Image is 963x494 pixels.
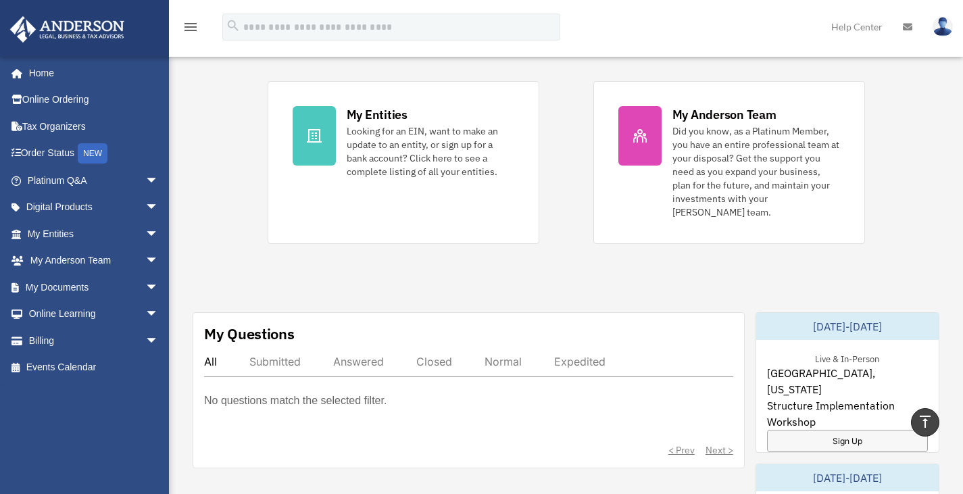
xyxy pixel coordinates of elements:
a: Order StatusNEW [9,140,179,168]
a: My Entities Looking for an EIN, want to make an update to an entity, or sign up for a bank accoun... [268,81,539,244]
span: arrow_drop_down [145,247,172,275]
a: vertical_align_top [911,408,939,437]
i: vertical_align_top [917,414,933,430]
img: Anderson Advisors Platinum Portal [6,16,128,43]
a: Home [9,59,172,87]
a: Billingarrow_drop_down [9,327,179,354]
span: arrow_drop_down [145,167,172,195]
div: [DATE]-[DATE] [756,313,939,340]
p: No questions match the selected filter. [204,391,387,410]
img: User Pic [933,17,953,36]
div: Expedited [554,355,606,368]
a: My Entitiesarrow_drop_down [9,220,179,247]
a: Sign Up [767,430,928,452]
a: Events Calendar [9,354,179,381]
span: arrow_drop_down [145,301,172,328]
a: Online Ordering [9,87,179,114]
a: My Anderson Teamarrow_drop_down [9,247,179,274]
span: [GEOGRAPHIC_DATA], [US_STATE] [767,365,928,397]
span: arrow_drop_down [145,194,172,222]
a: My Documentsarrow_drop_down [9,274,179,301]
a: Digital Productsarrow_drop_down [9,194,179,221]
i: menu [182,19,199,35]
div: Answered [333,355,384,368]
div: Did you know, as a Platinum Member, you have an entire professional team at your disposal? Get th... [672,124,840,219]
span: arrow_drop_down [145,274,172,301]
div: Normal [485,355,522,368]
div: My Entities [347,106,408,123]
span: arrow_drop_down [145,220,172,248]
div: Submitted [249,355,301,368]
div: My Questions [204,324,295,344]
div: [DATE]-[DATE] [756,464,939,491]
span: arrow_drop_down [145,327,172,355]
a: My Anderson Team Did you know, as a Platinum Member, you have an entire professional team at your... [593,81,865,244]
div: My Anderson Team [672,106,776,123]
div: Looking for an EIN, want to make an update to an entity, or sign up for a bank account? Click her... [347,124,514,178]
div: Live & In-Person [804,351,890,365]
div: Closed [416,355,452,368]
a: menu [182,24,199,35]
i: search [226,18,241,33]
a: Platinum Q&Aarrow_drop_down [9,167,179,194]
a: Online Learningarrow_drop_down [9,301,179,328]
div: All [204,355,217,368]
a: Tax Organizers [9,113,179,140]
div: NEW [78,143,107,164]
span: Structure Implementation Workshop [767,397,928,430]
